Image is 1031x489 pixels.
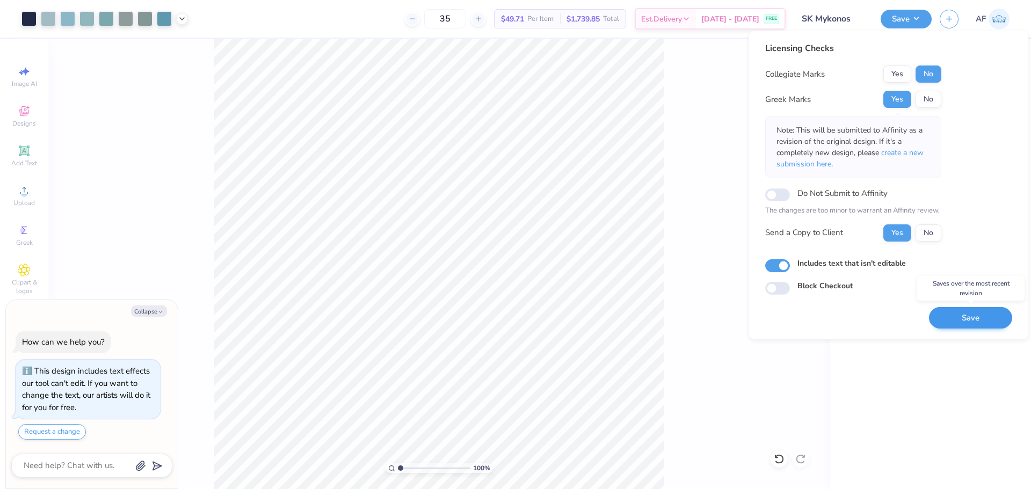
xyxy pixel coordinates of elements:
[765,206,941,216] p: The changes are too minor to warrant an Affinity review.
[883,91,911,108] button: Yes
[765,68,825,81] div: Collegiate Marks
[881,10,932,28] button: Save
[797,186,888,200] label: Do Not Submit to Affinity
[527,13,554,25] span: Per Item
[976,9,1010,30] a: AF
[916,224,941,242] button: No
[765,227,843,239] div: Send a Copy to Client
[989,9,1010,30] img: Ana Francesca Bustamante
[929,307,1012,329] button: Save
[567,13,600,25] span: $1,739.85
[603,13,619,25] span: Total
[424,9,466,28] input: – –
[5,278,43,295] span: Clipart & logos
[11,159,37,167] span: Add Text
[501,13,524,25] span: $49.71
[916,65,941,83] button: No
[12,79,37,88] span: Image AI
[765,93,811,106] div: Greek Marks
[13,199,35,207] span: Upload
[797,280,853,291] label: Block Checkout
[12,119,36,128] span: Designs
[641,13,682,25] span: Est. Delivery
[797,258,906,269] label: Includes text that isn't editable
[16,238,33,247] span: Greek
[473,463,490,473] span: 100 %
[765,42,941,55] div: Licensing Checks
[976,13,986,25] span: AF
[22,337,105,347] div: How can we help you?
[917,276,1025,301] div: Saves over the most recent revision
[766,15,777,23] span: FREE
[794,8,873,30] input: Untitled Design
[776,125,930,170] p: Note: This will be submitted to Affinity as a revision of the original design. If it's a complete...
[916,91,941,108] button: No
[883,224,911,242] button: Yes
[131,305,167,317] button: Collapse
[22,366,150,413] div: This design includes text effects our tool can't edit. If you want to change the text, our artist...
[18,424,86,440] button: Request a change
[701,13,759,25] span: [DATE] - [DATE]
[883,65,911,83] button: Yes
